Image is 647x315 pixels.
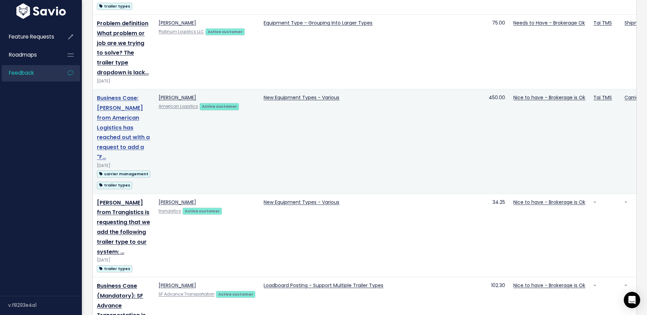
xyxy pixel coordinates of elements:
strong: Active customer [185,208,220,214]
a: trailer types [97,181,132,189]
div: v.f8293e4a1 [8,296,82,314]
a: New Equipment Types - Various [264,199,339,206]
a: Feature Requests [2,29,57,45]
span: trailer types [97,3,132,10]
a: [PERSON_NAME] [159,94,196,101]
img: logo-white.9d6f32f41409.svg [15,3,68,19]
a: Needs to Have - Brokerage Ok [513,19,585,26]
strong: Active customer [202,104,237,109]
strong: Active customer [208,29,243,34]
a: trailer types [97,264,132,273]
div: [DATE] [97,78,150,85]
strong: Active customer [218,291,253,297]
a: Tai TMS [593,94,612,101]
a: Loadboard Posting - Support Multiple Trailer Types [264,282,383,289]
a: Nice to have - Brokerage is Ok [513,282,585,289]
a: Equipment Type - Grouping Into Larger Types [264,19,372,26]
a: Feedback [2,65,57,81]
span: trailer types [97,265,132,272]
td: - [589,194,620,277]
div: [DATE] [97,257,150,264]
a: Business Case: [PERSON_NAME] from American Logistics has reached out with a request to add a "F… [97,94,150,161]
a: Nice to have - Brokerage is Ok [513,199,585,206]
span: Feature Requests [9,33,54,40]
a: SF Advance Transportation [159,291,215,297]
a: Active customer [182,207,222,214]
td: 75.00 [480,15,509,89]
a: [PERSON_NAME] from Trangistics is requesting that we add the following trailer type to our system: … [97,199,150,256]
a: New Equipment Types - Various [264,94,339,101]
a: Active customer [205,28,245,35]
span: Roadmaps [9,51,37,58]
a: [PERSON_NAME] [159,282,196,289]
a: trailer types [97,2,132,10]
div: Open Intercom Messenger [624,292,640,308]
a: Platinum Logistics LLC [159,29,204,34]
a: Roadmaps [2,47,57,63]
td: 34.25 [480,194,509,277]
span: trailer types [97,182,132,189]
span: Feedback [9,69,34,76]
a: Active customer [216,290,255,297]
a: American Logistics [159,104,198,109]
div: [DATE] [97,162,150,169]
td: 450.00 [480,89,509,194]
a: [PERSON_NAME] [159,19,196,26]
a: trangistics [159,208,181,214]
a: Tai TMS [593,19,612,26]
a: Nice to have - Brokerage is Ok [513,94,585,101]
a: Problem definition What problem or job are we trying to solve? The trailer type dropdown is lack… [97,19,149,76]
a: [PERSON_NAME] [159,199,196,206]
a: carrier management [97,169,150,178]
span: carrier management [97,170,150,178]
a: Active customer [200,103,239,109]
